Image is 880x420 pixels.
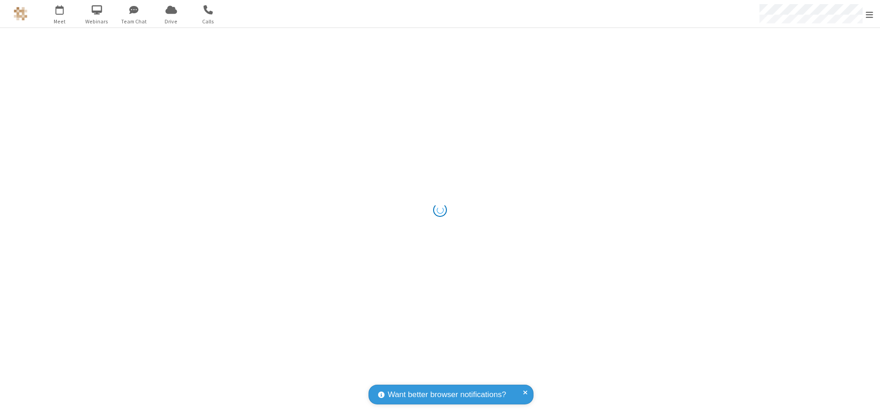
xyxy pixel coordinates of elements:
[191,17,225,26] span: Calls
[154,17,188,26] span: Drive
[14,7,27,21] img: QA Selenium DO NOT DELETE OR CHANGE
[43,17,77,26] span: Meet
[117,17,151,26] span: Team Chat
[388,389,506,401] span: Want better browser notifications?
[80,17,114,26] span: Webinars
